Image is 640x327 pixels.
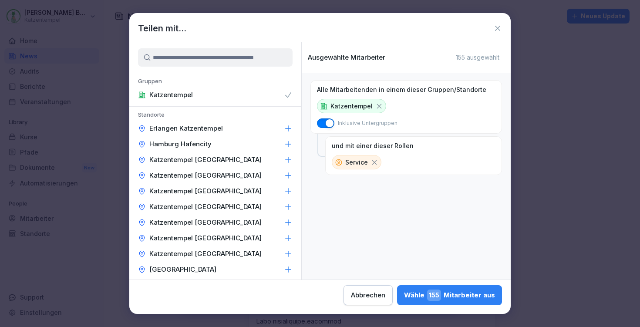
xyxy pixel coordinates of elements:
p: Katzentempel [GEOGRAPHIC_DATA] [149,218,262,227]
h1: Teilen mit... [138,22,186,35]
p: Gruppen [129,78,301,87]
p: Katzentempel [GEOGRAPHIC_DATA] [149,155,262,164]
p: 155 ausgewählt [456,54,499,61]
span: 155 [427,290,441,301]
p: Katzentempel [GEOGRAPHIC_DATA] [149,202,262,211]
p: Katzentempel [GEOGRAPHIC_DATA] [149,249,262,258]
p: Katzentempel [GEOGRAPHIC_DATA] [149,187,262,196]
p: Service [345,158,368,167]
p: [GEOGRAPHIC_DATA] [149,265,216,274]
button: Wähle155Mitarbeiter aus [397,285,502,305]
p: Inklusive Untergruppen [338,119,397,127]
button: Abbrechen [344,285,393,305]
p: Hamburg Hafencity [149,140,212,148]
p: Katzentempel [GEOGRAPHIC_DATA] [149,234,262,243]
p: Standorte [129,111,301,121]
p: Katzentempel [330,101,373,111]
p: Erlangen Katzentempel [149,124,223,133]
div: Abbrechen [351,290,385,300]
p: Ausgewählte Mitarbeiter [308,54,385,61]
p: und mit einer dieser Rollen [332,142,414,150]
div: Wähle Mitarbeiter aus [404,290,495,301]
p: Katzentempel [149,91,193,99]
p: Alle Mitarbeitenden in einem dieser Gruppen/Standorte [317,86,486,94]
p: Katzentempel [GEOGRAPHIC_DATA] [149,171,262,180]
